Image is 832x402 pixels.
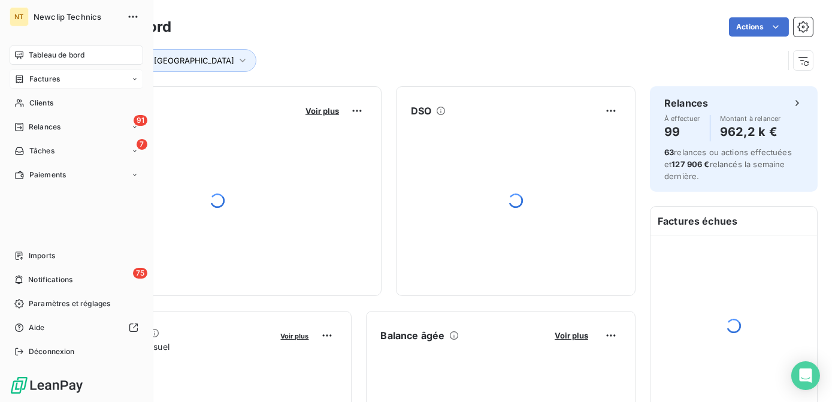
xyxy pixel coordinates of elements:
[29,122,60,132] span: Relances
[29,50,84,61] span: Tableau de bord
[68,340,273,353] span: Chiffre d'affaires mensuel
[381,328,445,343] h6: Balance âgée
[664,115,700,122] span: À effectuer
[664,122,700,141] h4: 99
[29,250,55,261] span: Imports
[411,104,431,118] h6: DSO
[29,322,45,333] span: Aide
[555,331,588,340] span: Voir plus
[664,96,708,110] h6: Relances
[134,115,147,126] span: 91
[720,122,781,141] h4: 962,2 k €
[29,146,55,156] span: Tâches
[29,298,110,309] span: Paramètres et réglages
[29,170,66,180] span: Paiements
[112,49,256,72] button: Tags : [GEOGRAPHIC_DATA]
[29,74,60,84] span: Factures
[29,98,53,108] span: Clients
[664,147,674,157] span: 63
[729,17,789,37] button: Actions
[10,376,84,395] img: Logo LeanPay
[28,274,72,285] span: Notifications
[281,332,309,340] span: Voir plus
[671,159,709,169] span: 127 906 €
[305,106,339,116] span: Voir plus
[651,207,817,235] h6: Factures échues
[277,330,313,341] button: Voir plus
[133,268,147,279] span: 75
[551,330,592,341] button: Voir plus
[302,105,343,116] button: Voir plus
[10,318,143,337] a: Aide
[34,12,120,22] span: Newclip Technics
[10,7,29,26] div: NT
[791,361,820,390] div: Open Intercom Messenger
[720,115,781,122] span: Montant à relancer
[137,139,147,150] span: 7
[664,147,792,181] span: relances ou actions effectuées et relancés la semaine dernière.
[29,346,75,357] span: Déconnexion
[129,56,234,65] span: Tags : [GEOGRAPHIC_DATA]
